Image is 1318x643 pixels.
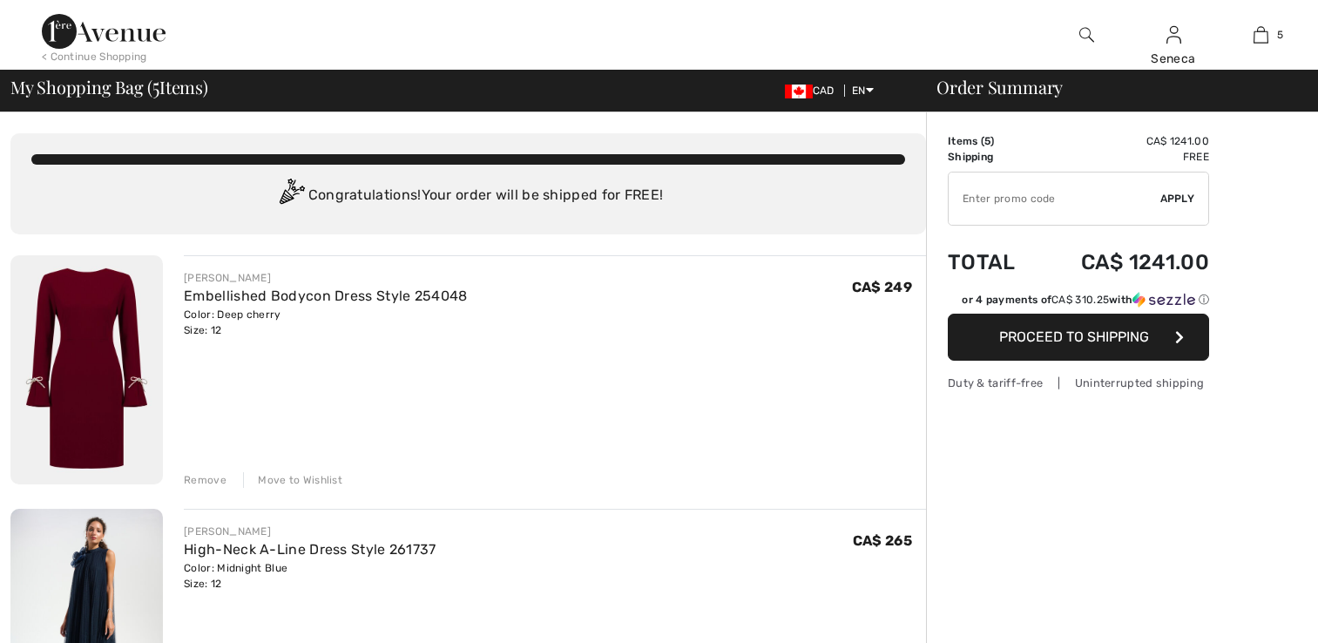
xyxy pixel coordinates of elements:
[948,314,1209,361] button: Proceed to Shipping
[42,14,166,49] img: 1ère Avenue
[785,85,841,97] span: CAD
[184,541,436,558] a: High-Neck A-Line Dress Style 261737
[1166,24,1181,45] img: My Info
[1038,149,1209,165] td: Free
[243,472,342,488] div: Move to Wishlist
[184,524,436,539] div: [PERSON_NAME]
[184,307,467,338] div: Color: Deep cherry Size: 12
[1038,133,1209,149] td: CA$ 1241.00
[1166,26,1181,43] a: Sign In
[1277,27,1283,43] span: 5
[152,74,159,97] span: 5
[948,133,1038,149] td: Items ( )
[999,328,1149,345] span: Proceed to Shipping
[948,292,1209,314] div: or 4 payments ofCA$ 310.25withSezzle Click to learn more about Sezzle
[1079,24,1094,45] img: search the website
[948,149,1038,165] td: Shipping
[1038,233,1209,292] td: CA$ 1241.00
[1051,294,1109,306] span: CA$ 310.25
[1131,50,1216,68] div: Seneca
[1218,24,1303,45] a: 5
[949,173,1160,225] input: Promo code
[948,233,1038,292] td: Total
[10,255,163,484] img: Embellished Bodycon Dress Style 254048
[31,179,905,213] div: Congratulations! Your order will be shipped for FREE!
[852,85,874,97] span: EN
[1254,24,1268,45] img: My Bag
[916,78,1308,96] div: Order Summary
[10,78,208,96] span: My Shopping Bag ( Items)
[785,85,813,98] img: Canadian Dollar
[853,532,912,549] span: CA$ 265
[1160,191,1195,206] span: Apply
[984,135,990,147] span: 5
[184,288,467,304] a: Embellished Bodycon Dress Style 254048
[852,279,912,295] span: CA$ 249
[184,560,436,592] div: Color: Midnight Blue Size: 12
[274,179,308,213] img: Congratulation2.svg
[962,292,1209,308] div: or 4 payments of with
[184,472,226,488] div: Remove
[948,375,1209,391] div: Duty & tariff-free | Uninterrupted shipping
[184,270,467,286] div: [PERSON_NAME]
[1132,292,1195,308] img: Sezzle
[42,49,147,64] div: < Continue Shopping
